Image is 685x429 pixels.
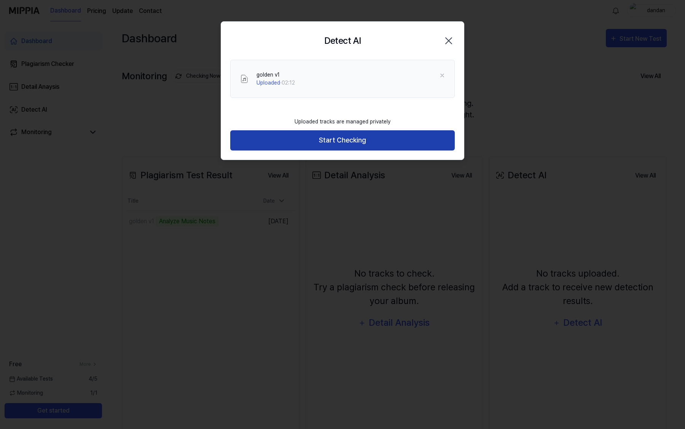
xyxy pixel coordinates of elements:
[256,79,295,87] div: · 02:12
[290,113,395,130] div: Uploaded tracks are managed privately
[230,130,455,150] button: Start Checking
[240,74,249,83] img: File Select
[324,34,361,48] h2: Detect AI
[256,71,295,79] div: golden v1
[256,80,280,86] span: Uploaded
